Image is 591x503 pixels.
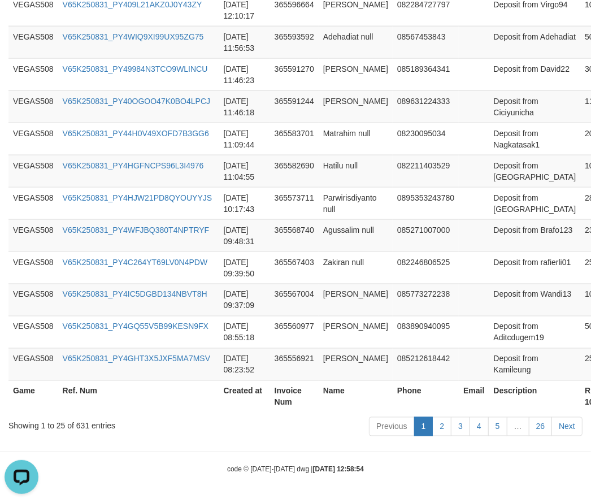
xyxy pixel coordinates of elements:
[313,466,364,474] strong: [DATE] 12:58:54
[270,26,319,58] td: 365593592
[319,58,393,90] td: [PERSON_NAME]
[270,123,319,155] td: 365583701
[8,155,58,187] td: VEGAS508
[488,417,507,436] a: 5
[5,5,38,38] button: Open LiveChat chat widget
[8,284,58,316] td: VEGAS508
[219,90,270,123] td: [DATE] 11:46:18
[470,417,489,436] a: 4
[507,417,529,436] a: …
[319,26,393,58] td: Adehadiat null
[63,32,204,41] a: V65K250831_PY4WIQ9XI99UX95ZG75
[393,380,459,413] th: Phone
[432,417,451,436] a: 2
[219,26,270,58] td: [DATE] 11:56:53
[8,123,58,155] td: VEGAS508
[489,123,581,155] td: Deposit from Nagkatasak1
[8,187,58,219] td: VEGAS508
[8,380,58,413] th: Game
[489,58,581,90] td: Deposit from David22
[8,251,58,284] td: VEGAS508
[319,316,393,348] td: [PERSON_NAME]
[489,219,581,251] td: Deposit from Brafo123
[8,316,58,348] td: VEGAS508
[63,129,209,138] a: V65K250831_PY44H0V49XOFD7B3GG6
[270,58,319,90] td: 365591270
[393,26,459,58] td: 08567453843
[63,64,208,73] a: V65K250831_PY49984N3TCO9WLINCU
[459,380,489,413] th: Email
[414,417,433,436] a: 1
[489,284,581,316] td: Deposit from Wandi13
[8,348,58,380] td: VEGAS508
[319,123,393,155] td: Matrahim null
[319,380,393,413] th: Name
[270,155,319,187] td: 365582690
[219,380,270,413] th: Created at
[270,251,319,284] td: 365567403
[270,316,319,348] td: 365560977
[219,123,270,155] td: [DATE] 11:09:44
[219,187,270,219] td: [DATE] 10:17:43
[393,58,459,90] td: 085189364341
[63,258,208,267] a: V65K250831_PY4C264YT69LV0N4PDW
[63,161,204,170] a: V65K250831_PY4HGFNCPS96L3I4976
[219,348,270,380] td: [DATE] 08:23:52
[393,284,459,316] td: 085773272238
[8,58,58,90] td: VEGAS508
[219,316,270,348] td: [DATE] 08:55:18
[319,348,393,380] td: [PERSON_NAME]
[63,290,207,299] a: V65K250831_PY4IC5DGBD134NBVT8H
[319,219,393,251] td: Agussalim null
[58,380,219,413] th: Ref. Num
[393,348,459,380] td: 085212618442
[319,284,393,316] td: [PERSON_NAME]
[451,417,470,436] a: 3
[63,97,211,106] a: V65K250831_PY40OGOO47K0BO4LPCJ
[270,284,319,316] td: 365567004
[219,284,270,316] td: [DATE] 09:37:09
[270,348,319,380] td: 365556921
[393,123,459,155] td: 08230095034
[8,219,58,251] td: VEGAS508
[8,416,238,432] div: Showing 1 to 25 of 631 entries
[63,193,212,202] a: V65K250831_PY4HJW21PD8QYOUYYJS
[489,380,581,413] th: Description
[63,226,210,235] a: V65K250831_PY4WFJBQ380T4NPTRYF
[319,187,393,219] td: Parwirisdiyanto null
[63,354,210,363] a: V65K250831_PY4GHT3X5JXF5MA7MSV
[219,251,270,284] td: [DATE] 09:39:50
[393,187,459,219] td: 0895353243780
[270,90,319,123] td: 365591244
[319,251,393,284] td: Zakiran null
[489,26,581,58] td: Deposit from Adehadiat
[8,90,58,123] td: VEGAS508
[393,316,459,348] td: 083890940095
[529,417,553,436] a: 26
[489,187,581,219] td: Deposit from [GEOGRAPHIC_DATA]
[319,155,393,187] td: Hatilu null
[489,316,581,348] td: Deposit from Aditcdugem19
[393,155,459,187] td: 082211403529
[489,155,581,187] td: Deposit from [GEOGRAPHIC_DATA]
[489,251,581,284] td: Deposit from rafierli01
[319,90,393,123] td: [PERSON_NAME]
[219,219,270,251] td: [DATE] 09:48:31
[270,219,319,251] td: 365568740
[219,155,270,187] td: [DATE] 11:04:55
[219,58,270,90] td: [DATE] 11:46:23
[551,417,583,436] a: Next
[270,380,319,413] th: Invoice Num
[369,417,414,436] a: Previous
[489,348,581,380] td: Deposit from Kamileung
[393,90,459,123] td: 089631224333
[63,322,208,331] a: V65K250831_PY4GQ55V5B99KESN9FX
[8,26,58,58] td: VEGAS508
[393,251,459,284] td: 082246806525
[227,466,364,474] small: code © [DATE]-[DATE] dwg |
[489,90,581,123] td: Deposit from Ciciyunicha
[270,187,319,219] td: 365573711
[393,219,459,251] td: 085271007000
